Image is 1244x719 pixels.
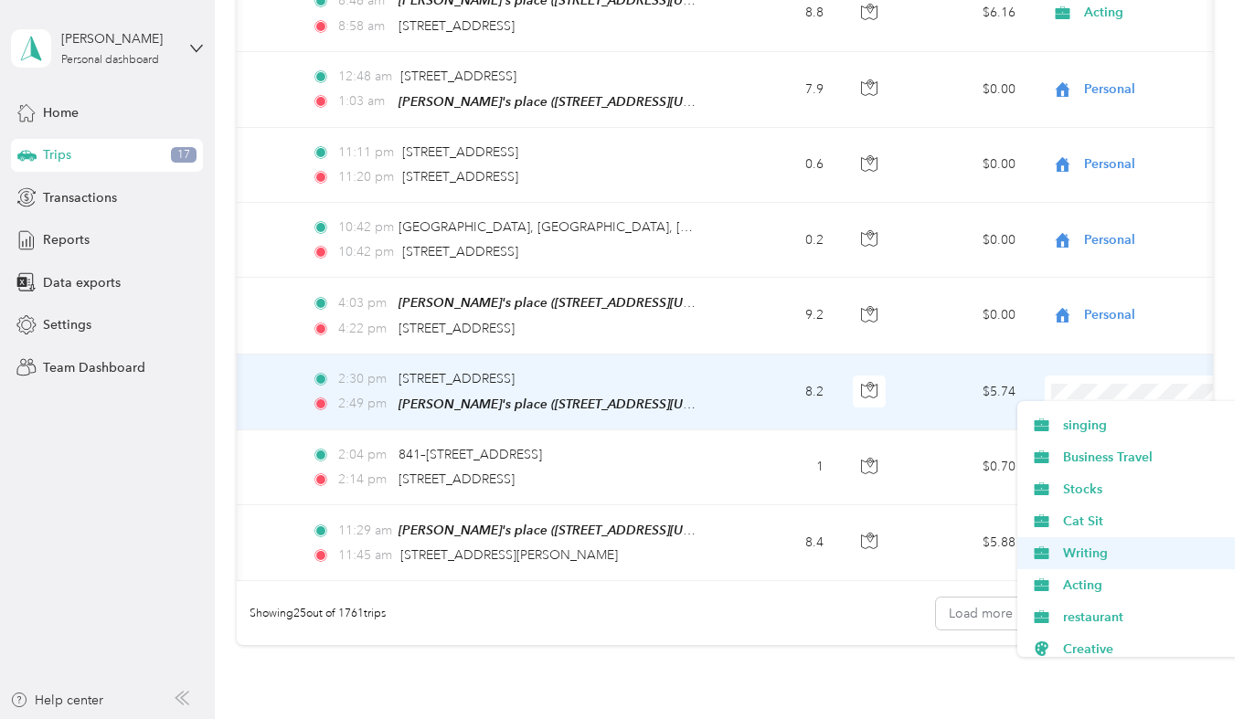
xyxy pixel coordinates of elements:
[338,445,390,465] span: 2:04 pm
[338,217,390,238] span: 10:42 pm
[399,447,542,462] span: 841–[STREET_ADDRESS]
[402,144,518,160] span: [STREET_ADDRESS]
[718,278,838,354] td: 9.2
[1063,544,1232,563] span: Writing
[338,369,390,389] span: 2:30 pm
[338,394,390,414] span: 2:49 pm
[43,358,145,377] span: Team Dashboard
[399,471,515,487] span: [STREET_ADDRESS]
[1063,576,1232,595] span: Acting
[936,597,1026,629] button: Load more
[43,145,71,164] span: Trips
[43,188,117,207] span: Transactions
[338,242,394,262] span: 10:42 pm
[338,67,392,87] span: 12:48 am
[399,18,515,34] span: [STREET_ADDRESS]
[338,470,390,490] span: 2:14 pm
[1142,617,1244,719] iframe: Everlance-gr Chat Button Frame
[61,55,159,66] div: Personal dashboard
[902,430,1030,505] td: $0.70
[338,293,390,313] span: 4:03 pm
[338,521,390,541] span: 11:29 am
[338,545,392,566] span: 11:45 am
[1063,480,1232,499] span: Stocks
[399,371,515,386] span: [STREET_ADDRESS]
[1063,640,1232,659] span: Creative
[338,319,390,339] span: 4:22 pm
[43,273,121,292] span: Data exports
[237,606,386,622] span: Showing 25 out of 1761 trips
[338,167,394,187] span: 11:20 pm
[718,430,838,505] td: 1
[902,354,1030,430] td: $5.74
[400,69,516,84] span: [STREET_ADDRESS]
[43,230,90,249] span: Reports
[399,94,738,110] span: [PERSON_NAME]'s place ([STREET_ADDRESS][US_STATE])
[718,203,838,278] td: 0.2
[171,147,197,164] span: 17
[902,128,1030,203] td: $0.00
[399,397,738,412] span: [PERSON_NAME]'s place ([STREET_ADDRESS][US_STATE])
[402,244,518,259] span: [STREET_ADDRESS]
[338,91,390,111] span: 1:03 am
[43,103,79,122] span: Home
[1063,416,1232,435] span: singing
[1063,512,1232,531] span: Cat Sit
[902,278,1030,354] td: $0.00
[399,219,808,235] span: [GEOGRAPHIC_DATA], [GEOGRAPHIC_DATA], [GEOGRAPHIC_DATA]
[10,691,103,710] button: Help center
[399,523,738,538] span: [PERSON_NAME]'s place ([STREET_ADDRESS][US_STATE])
[902,203,1030,278] td: $0.00
[399,321,515,336] span: [STREET_ADDRESS]
[718,505,838,581] td: 8.4
[399,295,738,311] span: [PERSON_NAME]'s place ([STREET_ADDRESS][US_STATE])
[402,169,518,185] span: [STREET_ADDRESS]
[902,52,1030,128] td: $0.00
[400,547,618,563] span: [STREET_ADDRESS][PERSON_NAME]
[338,16,390,37] span: 8:58 am
[61,29,175,48] div: [PERSON_NAME]
[338,143,394,163] span: 11:11 pm
[718,52,838,128] td: 7.9
[718,354,838,430] td: 8.2
[1063,608,1232,627] span: restaurant
[902,505,1030,581] td: $5.88
[1063,448,1232,467] span: Business Travel
[718,128,838,203] td: 0.6
[43,315,91,334] span: Settings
